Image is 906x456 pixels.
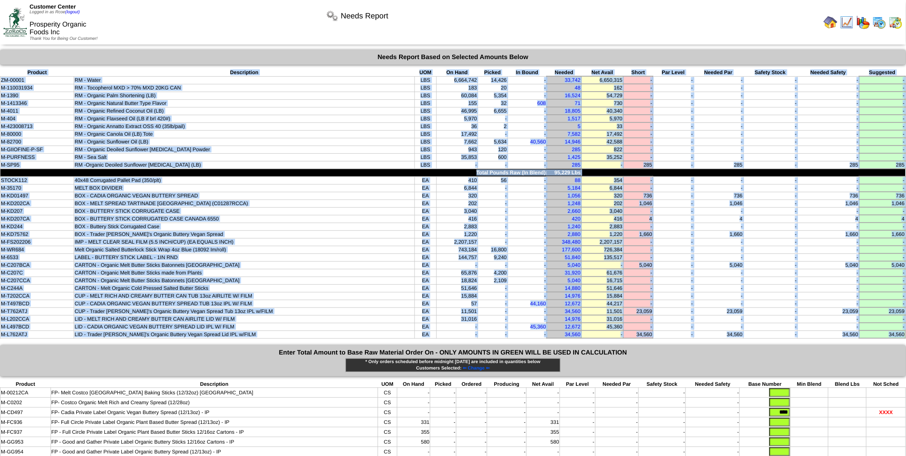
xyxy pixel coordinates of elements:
[507,176,547,184] td: -
[436,184,477,192] td: 6,844
[873,15,886,29] img: calendarprod.gif
[565,308,581,314] a: 34,560
[0,176,74,184] td: STOCK112
[436,107,477,115] td: 46,995
[0,138,74,146] td: M-82700
[74,69,414,76] th: Description
[507,215,547,223] td: -
[859,99,906,107] td: -
[653,84,693,92] td: -
[478,153,507,161] td: 600
[436,76,477,84] td: 6,664,742
[568,116,581,122] a: 1,517
[581,84,623,92] td: 162
[414,215,436,223] td: EA
[478,192,507,200] td: -
[859,122,906,130] td: -
[436,130,477,138] td: 17,492
[30,10,80,15] span: Logged in as Rcoe
[797,146,859,153] td: -
[653,92,693,99] td: -
[414,176,436,184] td: EA
[436,215,477,223] td: 416
[581,207,623,215] td: 3,040
[743,146,797,153] td: -
[565,92,581,98] a: 16,524
[653,69,693,76] th: Par Level
[478,84,507,92] td: 20
[856,15,870,29] img: graph.gif
[436,153,477,161] td: 35,853
[859,184,906,192] td: -
[565,293,581,299] a: 14,976
[581,138,623,146] td: 42,588
[507,146,547,153] td: -
[743,84,797,92] td: -
[74,153,414,161] td: RM - Sea Salt
[653,161,693,169] td: -
[74,138,414,146] td: RM - Organic Sunflower Oil (LB)
[694,115,743,122] td: -
[797,92,859,99] td: -
[568,208,581,214] a: 2,660
[507,69,547,76] th: In Bound
[414,207,436,215] td: EA
[581,107,623,115] td: 40,340
[568,262,581,268] a: 5,040
[436,92,477,99] td: 60,084
[743,122,797,130] td: -
[840,15,854,29] img: line_graph.gif
[623,69,653,76] th: Short
[623,192,653,200] td: 736
[478,99,507,107] td: 32
[743,138,797,146] td: -
[0,169,582,176] td: Total Pounds Raw (In Blend): 95,229 Lbs
[653,107,693,115] td: -
[653,207,693,215] td: -
[74,161,414,169] td: RM -Organic Deoiled Sunflower [MEDICAL_DATA] (LB)
[507,84,547,92] td: -
[575,177,581,183] a: 88
[414,84,436,92] td: LBS
[694,76,743,84] td: -
[743,92,797,99] td: -
[414,161,436,169] td: LBS
[797,115,859,122] td: -
[859,207,906,215] td: -
[578,123,581,129] a: 5
[478,161,507,169] td: -
[414,200,436,207] td: EA
[530,324,546,330] a: 45,360
[565,331,581,337] a: 34,560
[797,184,859,192] td: -
[653,200,693,207] td: -
[694,200,743,207] td: 1,046
[694,138,743,146] td: -
[0,215,74,223] td: M-KD207CA
[0,99,74,107] td: M-1413346
[478,76,507,84] td: 14,426
[0,76,74,84] td: ZM-00001
[507,184,547,192] td: -
[414,92,436,99] td: LBS
[74,76,414,84] td: RM - Water
[74,207,414,215] td: BOX - BUTTERY STICK CORRUGATE CASE
[565,316,581,322] a: 14,976
[565,270,581,276] a: 31,920
[565,301,581,307] a: 12,672
[414,99,436,107] td: LBS
[797,200,859,207] td: 1,046
[562,247,581,253] a: 177,600
[414,122,436,130] td: LBS
[575,100,581,106] a: 71
[74,92,414,99] td: RM - Organic Palm Shortening (LB)
[568,193,581,199] a: 1,056
[623,200,653,207] td: 1,046
[694,92,743,99] td: -
[694,146,743,153] td: -
[0,207,74,215] td: M-KD207
[414,69,436,76] th: UOM
[436,161,477,169] td: -
[797,207,859,215] td: -
[478,207,507,215] td: -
